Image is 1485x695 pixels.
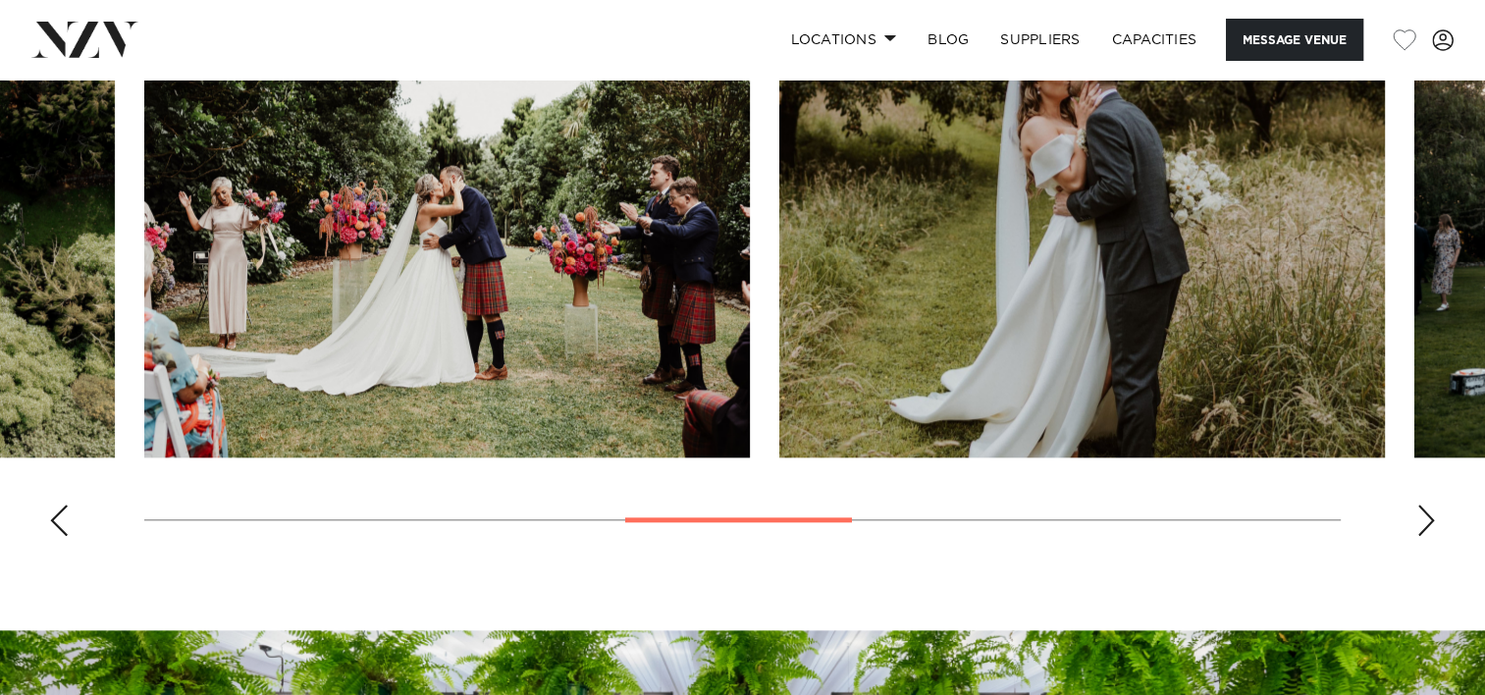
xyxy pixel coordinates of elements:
[774,19,912,61] a: Locations
[144,13,750,457] swiper-slide: 5 / 10
[984,19,1095,61] a: SUPPLIERS
[1226,19,1363,61] button: Message Venue
[912,19,984,61] a: BLOG
[1096,19,1213,61] a: Capacities
[31,22,138,57] img: nzv-logo.png
[779,13,1385,457] swiper-slide: 6 / 10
